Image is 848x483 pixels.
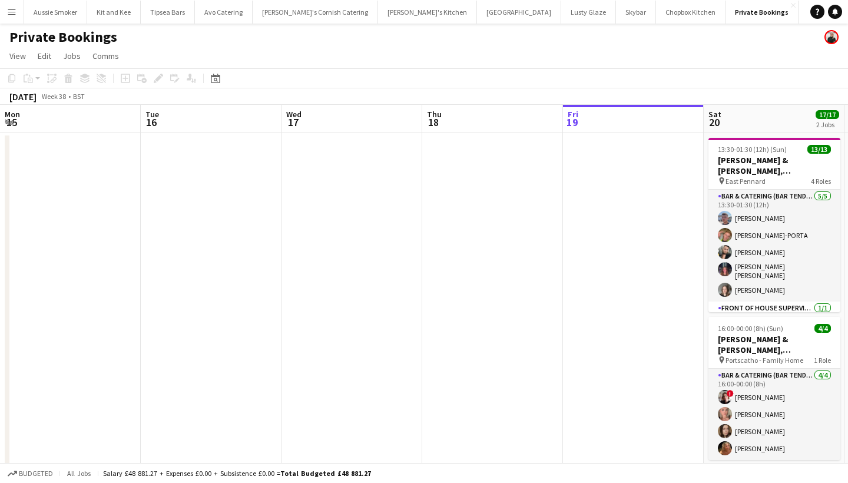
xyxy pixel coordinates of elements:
[566,115,578,129] span: 19
[65,469,93,478] span: All jobs
[718,145,787,154] span: 13:30-01:30 (12h) (Sun)
[73,92,85,101] div: BST
[568,109,578,120] span: Fri
[286,109,302,120] span: Wed
[425,115,442,129] span: 18
[88,48,124,64] a: Comms
[195,1,253,24] button: Avo Catering
[87,1,141,24] button: Kit and Kee
[727,390,734,397] span: !
[708,317,840,460] app-job-card: 16:00-00:00 (8h) (Sun)4/4[PERSON_NAME] & [PERSON_NAME], Portscatho, [DATE] Portscatho - Family Ho...
[561,1,616,24] button: Lusty Glaze
[656,1,726,24] button: Chopbox Kitchen
[6,467,55,480] button: Budgeted
[144,115,159,129] span: 16
[63,51,81,61] span: Jobs
[24,1,87,24] button: Aussie Smoker
[39,92,68,101] span: Week 38
[726,1,799,24] button: Private Bookings
[33,48,56,64] a: Edit
[708,155,840,176] h3: [PERSON_NAME] & [PERSON_NAME], [GEOGRAPHIC_DATA], [DATE]
[58,48,85,64] a: Jobs
[103,469,371,478] div: Salary £48 881.27 + Expenses £0.00 + Subsistence £0.00 =
[816,110,839,119] span: 17/17
[427,109,442,120] span: Thu
[814,324,831,333] span: 4/4
[811,177,831,186] span: 4 Roles
[9,28,117,46] h1: Private Bookings
[9,91,37,102] div: [DATE]
[616,1,656,24] button: Skybar
[19,469,53,478] span: Budgeted
[708,138,840,312] app-job-card: 13:30-01:30 (12h) (Sun)13/13[PERSON_NAME] & [PERSON_NAME], [GEOGRAPHIC_DATA], [DATE] East Pennard...
[378,1,477,24] button: [PERSON_NAME]'s Kitchen
[718,324,783,333] span: 16:00-00:00 (8h) (Sun)
[708,334,840,355] h3: [PERSON_NAME] & [PERSON_NAME], Portscatho, [DATE]
[707,115,721,129] span: 20
[284,115,302,129] span: 17
[807,145,831,154] span: 13/13
[824,30,839,44] app-user-avatar: Rachael Spring
[38,51,51,61] span: Edit
[816,120,839,129] div: 2 Jobs
[253,1,378,24] button: [PERSON_NAME]'s Cornish Catering
[814,356,831,365] span: 1 Role
[145,109,159,120] span: Tue
[92,51,119,61] span: Comms
[708,302,840,342] app-card-role: Front of House Supervisor1/1
[9,51,26,61] span: View
[5,48,31,64] a: View
[708,190,840,302] app-card-role: Bar & Catering (Bar Tender)5/513:30-01:30 (12h)[PERSON_NAME][PERSON_NAME]-PORTA[PERSON_NAME][PERS...
[141,1,195,24] button: Tipsea Bars
[726,356,803,365] span: Portscatho - Family Home
[708,109,721,120] span: Sat
[280,469,371,478] span: Total Budgeted £48 881.27
[477,1,561,24] button: [GEOGRAPHIC_DATA]
[708,369,840,460] app-card-role: Bar & Catering (Bar Tender)4/416:00-00:00 (8h)![PERSON_NAME][PERSON_NAME][PERSON_NAME][PERSON_NAME]
[726,177,766,186] span: East Pennard
[3,115,20,129] span: 15
[5,109,20,120] span: Mon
